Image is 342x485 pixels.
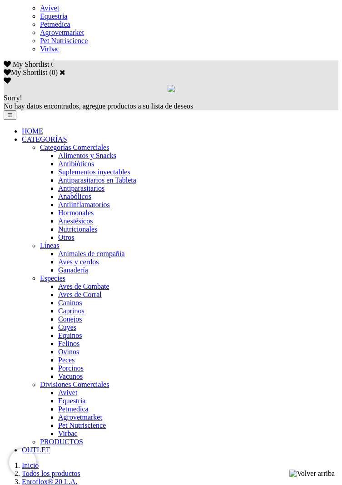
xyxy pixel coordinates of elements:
a: Antiparasitarios en Tableta [58,176,136,184]
a: Cuyes [58,323,76,331]
a: Caninos [58,299,82,307]
span: Sorry! [4,94,22,102]
span: Otros [58,233,74,241]
span: 0 [51,60,55,68]
a: Porcinos [58,364,84,372]
a: Aves y cerdos [58,258,99,266]
label: 0 [52,69,55,76]
a: Anabólicos [58,193,91,200]
a: Hormonales [58,209,94,217]
a: Suplementos inyectables [58,168,130,176]
a: Antiinflamatorios [58,201,110,208]
span: Anestésicos [58,217,93,225]
a: Cerrar [59,69,65,76]
a: Especies [40,274,65,282]
a: Agrovetmarket [58,413,102,421]
a: Avivet [58,389,77,396]
a: Animales de compañía [58,250,125,257]
a: Nutricionales [58,225,97,233]
a: CATEGORÍAS [22,135,67,143]
a: Agrovetmarket [40,29,84,36]
a: Caprinos [58,307,84,315]
a: Aves de Combate [58,282,109,290]
a: Virbac [58,430,78,437]
label: My Shortlist [4,69,47,76]
a: Peces [58,356,74,364]
a: Equestria [40,12,67,20]
a: Petmedica [58,405,89,413]
a: Divisiones Comerciales [40,381,109,388]
a: OUTLET [22,446,50,454]
span: Líneas [40,242,59,249]
a: Pet Nutriscience [40,37,88,45]
a: Avivet [40,4,59,12]
a: Categorías Comerciales [40,144,109,151]
a: Vacunos [58,372,83,380]
a: Antiparasitarios [58,184,104,192]
a: Conejos [58,315,82,323]
a: Ganadería [58,266,88,274]
a: Felinos [58,340,79,347]
a: Pet Nutriscience [58,421,106,429]
a: Antibióticos [58,160,94,168]
button: ☰ [4,110,16,120]
a: Alimentos y Snacks [58,152,116,159]
img: loading.gif [168,85,175,92]
a: Aves de Corral [58,291,102,298]
a: Equestria [58,397,85,405]
a: Petmedica [40,20,70,28]
a: Equinos [58,332,82,339]
a: Ovinos [58,348,79,356]
img: Volver arriba [289,470,335,478]
span: ( ) [49,69,58,76]
span: My Shortlist [13,60,49,68]
a: PRODUCTOS [40,438,83,445]
a: Todos los productos [22,470,80,477]
a: HOME [22,127,43,135]
a: Virbac [40,45,59,53]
